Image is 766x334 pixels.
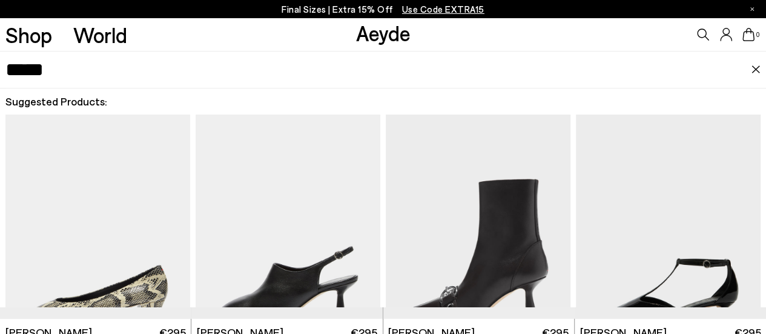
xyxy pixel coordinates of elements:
a: 0 [742,28,754,41]
a: Aeyde [355,20,410,45]
a: Shop [5,24,52,45]
a: World [73,24,127,45]
p: Final Sizes | Extra 15% Off [282,2,484,17]
span: 0 [754,32,761,38]
span: Navigate to /collections/ss25-final-sizes [402,4,484,15]
h2: Suggested Products: [5,94,761,109]
img: close.svg [751,65,761,74]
